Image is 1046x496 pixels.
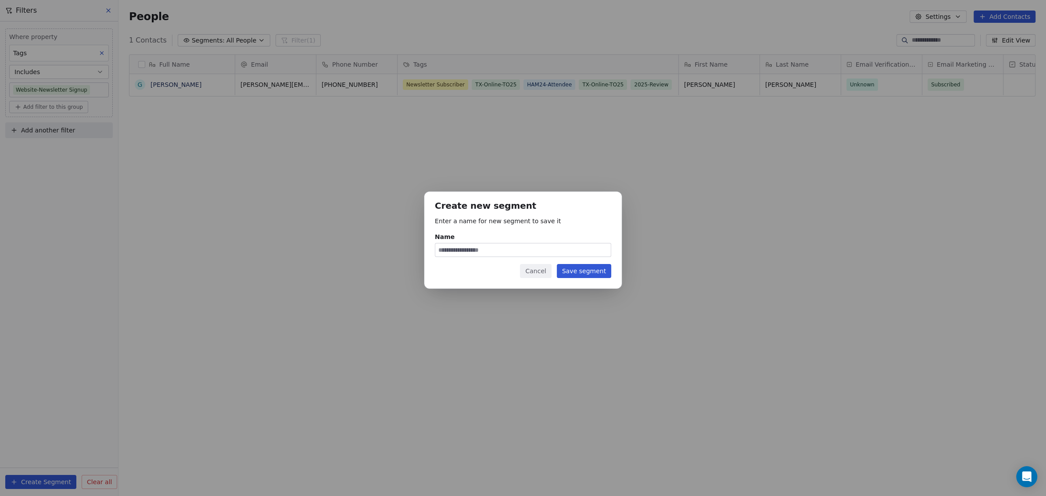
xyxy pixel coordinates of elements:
[435,243,611,257] input: Name
[435,217,611,225] p: Enter a name for new segment to save it
[435,232,611,241] div: Name
[557,264,611,278] button: Save segment
[435,202,611,211] h1: Create new segment
[520,264,551,278] button: Cancel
